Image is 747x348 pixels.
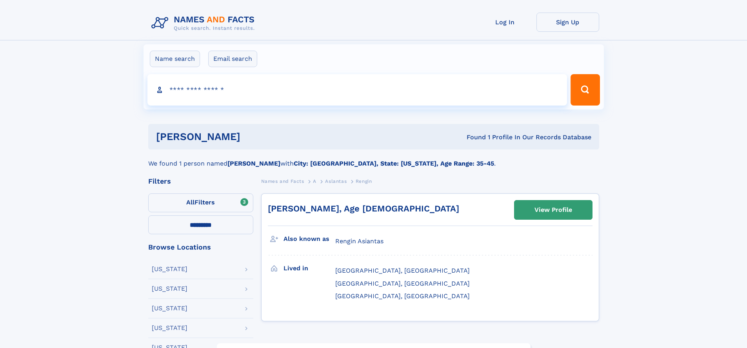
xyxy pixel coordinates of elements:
b: City: [GEOGRAPHIC_DATA], State: [US_STATE], Age Range: 35-45 [294,160,494,167]
h1: [PERSON_NAME] [156,132,354,142]
a: A [313,176,316,186]
div: [US_STATE] [152,325,187,331]
span: [GEOGRAPHIC_DATA], [GEOGRAPHIC_DATA] [335,267,470,274]
div: Found 1 Profile In Our Records Database [353,133,591,142]
h3: Also known as [284,232,335,246]
label: Filters [148,193,253,212]
span: [GEOGRAPHIC_DATA], [GEOGRAPHIC_DATA] [335,292,470,300]
a: Sign Up [536,13,599,32]
a: Aslantas [325,176,347,186]
label: Name search [150,51,200,67]
div: We found 1 person named with . [148,149,599,168]
span: All [186,199,194,206]
a: View Profile [514,200,592,219]
div: View Profile [534,201,572,219]
div: [US_STATE] [152,305,187,312]
button: Search Button [571,74,600,106]
span: Aslantas [325,179,347,184]
span: Rengin Asiantas [335,237,383,245]
div: Browse Locations [148,244,253,251]
span: [GEOGRAPHIC_DATA], [GEOGRAPHIC_DATA] [335,280,470,287]
a: [PERSON_NAME], Age [DEMOGRAPHIC_DATA] [268,204,459,213]
span: A [313,179,316,184]
span: Rengin [356,179,372,184]
b: [PERSON_NAME] [227,160,280,167]
input: search input [147,74,567,106]
div: [US_STATE] [152,286,187,292]
a: Names and Facts [261,176,304,186]
div: Filters [148,178,253,185]
div: [US_STATE] [152,266,187,272]
img: Logo Names and Facts [148,13,261,34]
a: Log In [474,13,536,32]
label: Email search [208,51,257,67]
h3: Lived in [284,262,335,275]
